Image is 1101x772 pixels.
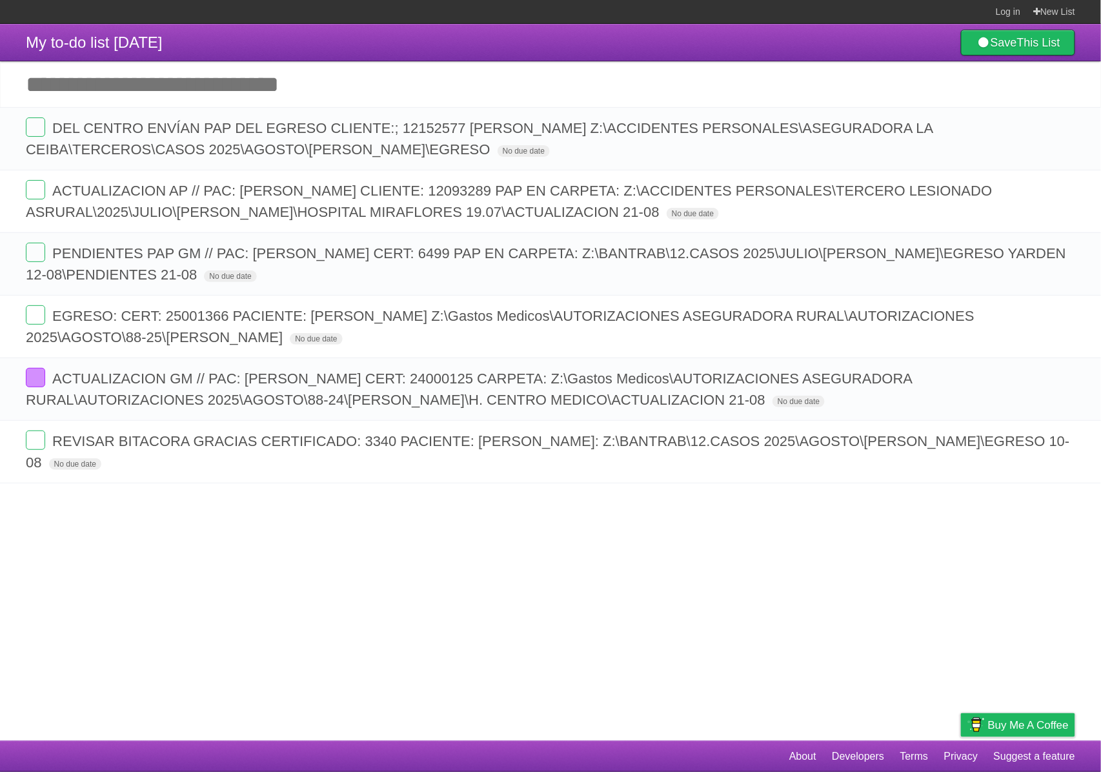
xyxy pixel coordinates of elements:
label: Done [26,180,45,199]
span: EGRESO: CERT: 25001366 PACIENTE: [PERSON_NAME] Z:\Gastos Medicos\AUTORIZACIONES ASEGURADORA RURAL... [26,308,975,345]
span: No due date [49,458,101,470]
a: SaveThis List [961,30,1075,56]
span: No due date [773,396,825,407]
label: Done [26,305,45,325]
label: Done [26,431,45,450]
a: Developers [832,744,884,769]
label: Done [26,368,45,387]
span: DEL CENTRO ENVÍAN PAP DEL EGRESO CLIENTE:; 12152577 [PERSON_NAME] Z:\ACCIDENTES PERSONALES\ASEGUR... [26,120,933,157]
a: Suggest a feature [994,744,1075,769]
span: PENDIENTES PAP GM // PAC: [PERSON_NAME] CERT: 6499 PAP EN CARPETA: Z:\BANTRAB\12.CASOS 2025\JULIO... [26,245,1066,283]
span: ACTUALIZACION GM // PAC: [PERSON_NAME] CERT: 24000125 CARPETA: Z:\Gastos Medicos\AUTORIZACIONES A... [26,371,912,408]
span: REVISAR BITACORA GRACIAS CERTIFICADO: 3340 PACIENTE: [PERSON_NAME]: Z:\BANTRAB\12.CASOS 2025\AGOS... [26,433,1070,471]
span: ACTUALIZACION AP // PAC: [PERSON_NAME] CLIENTE: 12093289 PAP EN CARPETA: Z:\ACCIDENTES PERSONALES... [26,183,993,220]
b: This List [1017,36,1060,49]
span: No due date [667,208,719,219]
label: Done [26,243,45,262]
span: No due date [204,270,256,282]
img: Buy me a coffee [967,714,985,736]
a: Terms [900,744,929,769]
label: Done [26,117,45,137]
span: Buy me a coffee [988,714,1069,736]
span: No due date [290,333,342,345]
span: My to-do list [DATE] [26,34,163,51]
a: Buy me a coffee [961,713,1075,737]
span: No due date [498,145,550,157]
a: About [789,744,816,769]
a: Privacy [944,744,978,769]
